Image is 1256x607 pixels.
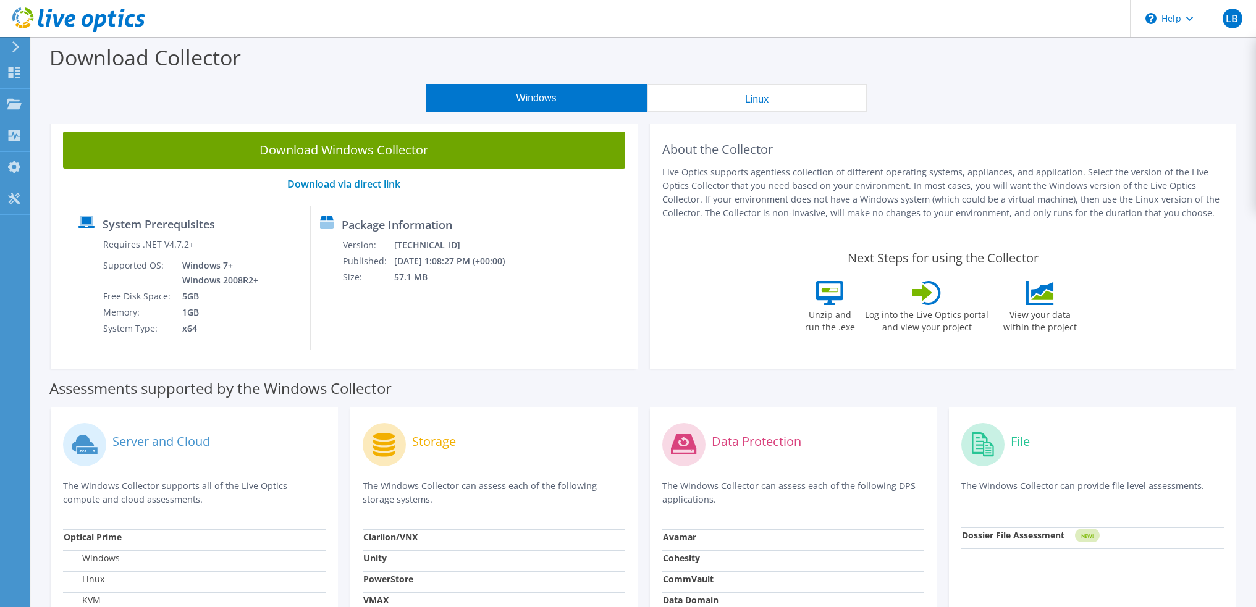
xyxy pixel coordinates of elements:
span: LB [1223,9,1242,28]
label: View your data within the project [995,305,1084,333]
p: Live Optics supports agentless collection of different operating systems, appliances, and applica... [662,165,1224,220]
td: Size: [342,269,394,285]
label: Assessments supported by the Windows Collector [49,382,392,395]
p: The Windows Collector can assess each of the following storage systems. [363,479,625,506]
td: [DATE] 1:08:27 PM (+00:00) [394,253,521,269]
label: Requires .NET V4.7.2+ [103,238,194,251]
label: Data Protection [712,435,801,448]
td: Published: [342,253,394,269]
label: File [1011,435,1030,448]
svg: \n [1145,13,1157,24]
td: Windows 7+ Windows 2008R2+ [173,257,261,288]
label: KVM [64,594,101,606]
td: Supported OS: [103,257,173,288]
p: The Windows Collector can provide file level assessments. [961,479,1224,504]
strong: Avamar [663,531,696,543]
button: Linux [647,84,867,112]
td: 1GB [173,304,261,320]
td: 5GB [173,288,261,304]
label: Log into the Live Optics portal and view your project [864,305,989,333]
a: Download Windows Collector [63,132,625,169]
label: Server and Cloud [112,435,210,448]
td: 57.1 MB [394,269,521,285]
label: Windows [64,552,120,564]
label: Storage [412,435,456,448]
tspan: NEW! [1081,532,1094,539]
p: The Windows Collector can assess each of the following DPS applications. [662,479,925,506]
td: Free Disk Space: [103,288,173,304]
strong: Unity [363,552,387,564]
td: System Type: [103,320,173,337]
strong: CommVault [663,573,714,585]
p: The Windows Collector supports all of the Live Optics compute and cloud assessments. [63,479,326,506]
label: Unzip and run the .exe [801,305,858,333]
strong: Optical Prime [64,531,122,543]
strong: Cohesity [663,552,700,564]
strong: Dossier File Assessment [962,529,1064,541]
label: Next Steps for using the Collector [848,251,1039,266]
td: Memory: [103,304,173,320]
strong: PowerStore [363,573,413,585]
td: Version: [342,237,394,253]
label: Linux [64,573,104,585]
a: Download via direct link [287,177,400,191]
strong: Clariion/VNX [363,531,418,543]
label: System Prerequisites [103,218,215,230]
label: Package Information [342,219,452,231]
td: x64 [173,320,261,337]
label: Download Collector [49,43,241,72]
h2: About the Collector [662,142,1224,157]
strong: VMAX [363,594,389,606]
button: Windows [426,84,647,112]
strong: Data Domain [663,594,719,606]
td: [TECHNICAL_ID] [394,237,521,253]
